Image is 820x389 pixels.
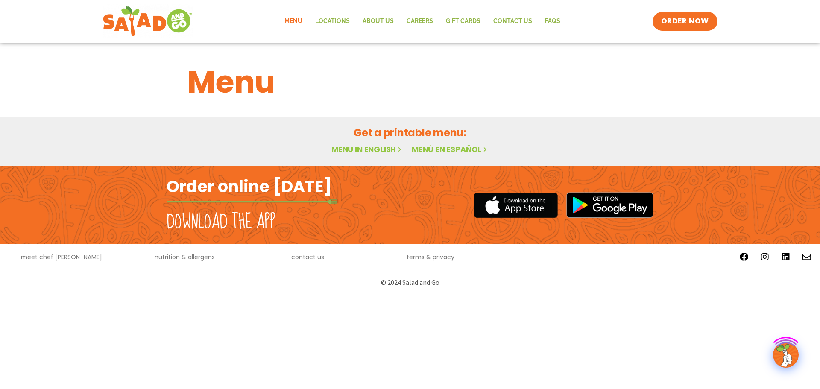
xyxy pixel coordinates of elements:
img: google_play [566,192,653,218]
a: Careers [400,12,439,31]
a: meet chef [PERSON_NAME] [21,254,102,260]
a: contact us [291,254,324,260]
a: Menu in English [331,144,403,155]
h1: Menu [187,59,633,105]
span: ORDER NOW [661,16,709,26]
a: Locations [309,12,356,31]
p: © 2024 Salad and Go [171,277,649,288]
img: fork [167,199,337,204]
a: Contact Us [487,12,539,31]
h2: Download the app [167,210,275,234]
a: GIFT CARDS [439,12,487,31]
h2: Get a printable menu: [187,125,633,140]
a: Menu [278,12,309,31]
a: About Us [356,12,400,31]
a: terms & privacy [407,254,454,260]
a: FAQs [539,12,567,31]
img: appstore [474,191,558,219]
h2: Order online [DATE] [167,176,332,197]
a: ORDER NOW [653,12,717,31]
a: Menú en español [412,144,489,155]
a: nutrition & allergens [155,254,215,260]
img: new-SAG-logo-768×292 [102,4,193,38]
nav: Menu [278,12,567,31]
